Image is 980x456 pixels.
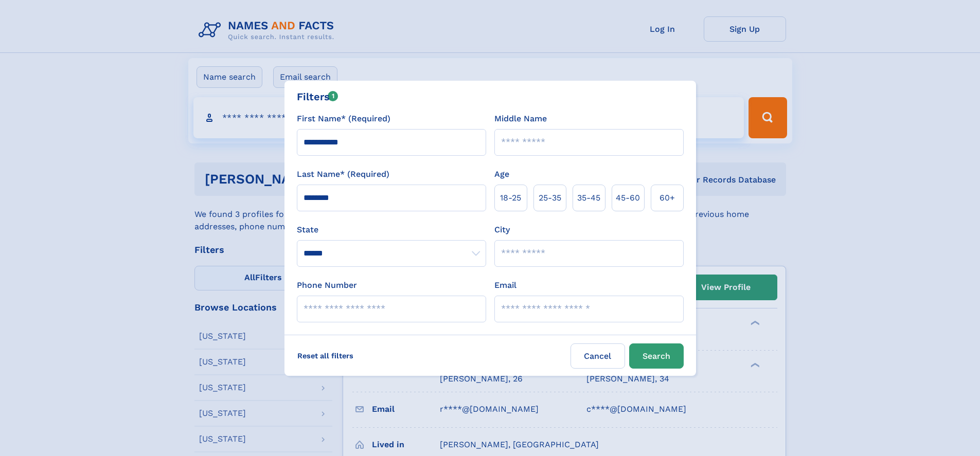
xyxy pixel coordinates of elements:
[539,192,561,204] span: 25‑35
[297,279,357,291] label: Phone Number
[577,192,600,204] span: 35‑45
[616,192,640,204] span: 45‑60
[297,224,486,236] label: State
[571,343,625,369] label: Cancel
[629,343,684,369] button: Search
[297,113,390,125] label: First Name* (Required)
[297,89,338,104] div: Filters
[500,192,521,204] span: 18‑25
[494,224,510,236] label: City
[291,343,360,368] label: Reset all filters
[297,168,389,180] label: Last Name* (Required)
[494,113,547,125] label: Middle Name
[494,279,516,291] label: Email
[660,192,675,204] span: 60+
[494,168,509,180] label: Age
